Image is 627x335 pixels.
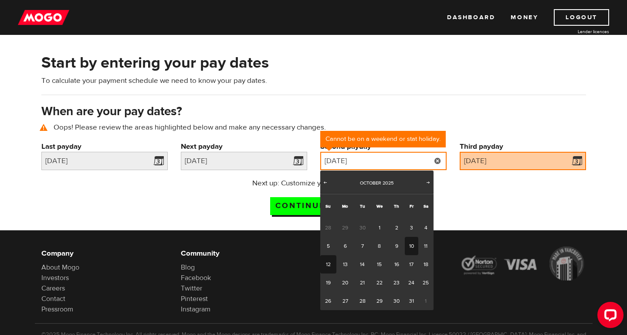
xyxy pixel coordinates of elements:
a: About Mogo [41,263,79,272]
h6: Community [181,248,307,259]
a: 24 [405,273,418,292]
a: 4 [418,219,434,237]
span: 1 [418,292,434,310]
a: Pinterest [181,294,208,303]
a: Lender licences [544,28,609,35]
a: 30 [388,292,404,310]
span: 30 [354,219,370,237]
p: To calculate your payment schedule we need to know your pay dates. [41,75,586,86]
a: 17 [405,255,418,273]
a: 5 [320,237,336,255]
a: Facebook [181,273,211,282]
a: 13 [336,255,354,273]
a: 18 [418,255,434,273]
a: 9 [388,237,404,255]
a: 31 [405,292,418,310]
a: 14 [354,255,370,273]
a: Blog [181,263,195,272]
a: Contact [41,294,65,303]
a: Careers [41,284,65,293]
a: 8 [370,237,388,255]
a: Prev [321,179,330,188]
a: Instagram [181,305,210,314]
span: Next [425,179,432,186]
h6: Company [41,248,168,259]
label: Last payday [41,141,168,152]
iframe: LiveChat chat widget [590,298,627,335]
a: 7 [354,237,370,255]
span: Sunday [325,203,331,209]
span: Thursday [394,203,399,209]
a: 1 [370,219,388,237]
a: 11 [418,237,434,255]
span: Tuesday [360,203,365,209]
span: Friday [410,203,413,209]
a: Logout [554,9,609,26]
a: 28 [354,292,370,310]
a: 15 [370,255,388,273]
img: legal-icons-92a2ffecb4d32d839781d1b4e4802d7b.png [460,246,586,280]
a: 22 [370,273,388,292]
label: Third payday [460,141,586,152]
span: 29 [336,219,354,237]
a: 20 [336,273,354,292]
a: 12 [320,255,336,273]
img: mogo_logo-11ee424be714fa7cbb0f0f49df9e16ec.png [18,9,69,26]
a: Investors [41,273,69,282]
a: 19 [320,273,336,292]
a: 16 [388,255,404,273]
a: 27 [336,292,354,310]
a: 23 [388,273,404,292]
div: Cannot be on a weekend or stat holiday. [320,131,446,147]
p: Oops! Please review the areas highlighted below and make any necessary changes. [41,122,586,133]
label: Next payday [181,141,307,152]
span: 28 [320,219,336,237]
a: 25 [418,273,434,292]
a: Dashboard [447,9,495,26]
a: 10 [405,237,418,255]
p: Next up: Customize your loan options. [227,178,400,188]
a: 3 [405,219,418,237]
input: Continue now [270,197,357,215]
a: 26 [320,292,336,310]
span: 2025 [383,180,393,186]
a: 2 [388,219,404,237]
a: 21 [354,273,370,292]
span: Monday [342,203,348,209]
a: Pressroom [41,305,73,314]
h2: Start by entering your pay dates [41,54,586,72]
span: Saturday [424,203,428,209]
a: Next [424,179,433,188]
span: Prev [322,179,329,186]
a: 29 [370,292,388,310]
span: October [360,180,381,186]
a: Twitter [181,284,202,293]
a: 6 [336,237,354,255]
h3: When are your pay dates? [41,105,586,119]
a: Money [511,9,538,26]
span: Wednesday [376,203,383,209]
